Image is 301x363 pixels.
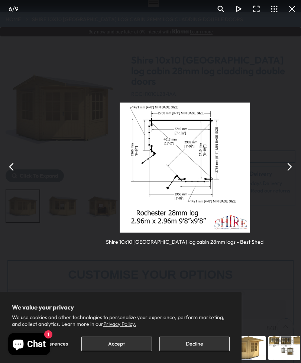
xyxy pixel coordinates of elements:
[15,5,19,13] span: 9
[12,304,230,311] h2: We value your privacy
[81,337,152,351] button: Accept
[12,314,230,327] p: We use cookies and other technologies to personalize your experience, perform marketing, and coll...
[280,158,298,176] button: Next
[103,321,136,327] a: Privacy Policy.
[159,337,230,351] button: Decline
[106,233,263,246] div: Shire 10x10 [GEOGRAPHIC_DATA] log cabin 28mm logs - Best Shed
[9,5,12,13] span: 6
[3,158,21,176] button: Previous
[6,333,52,357] inbox-online-store-chat: Shopify online store chat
